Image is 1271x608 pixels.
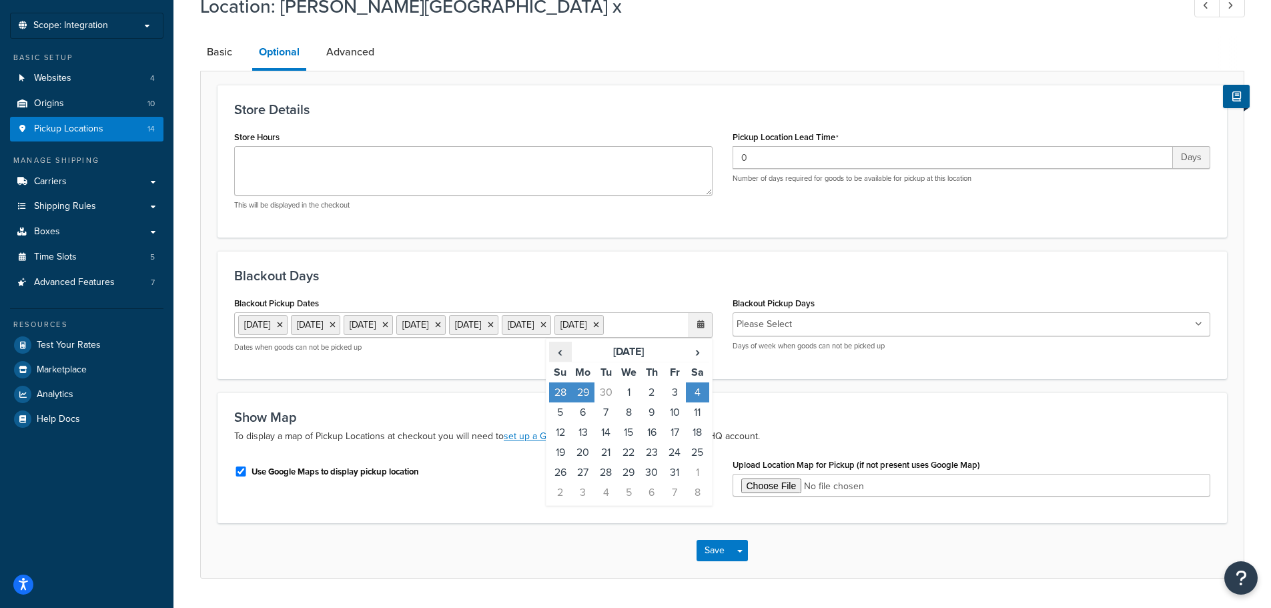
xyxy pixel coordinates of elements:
span: Carriers [34,176,67,188]
a: Carriers [10,170,163,194]
td: 22 [617,442,640,463]
td: 3 [572,483,594,503]
a: Advanced Features7 [10,270,163,295]
li: [DATE] [291,315,340,335]
p: To display a map of Pickup Locations at checkout you will need to within your ShipperHQ account. [234,428,1210,444]
li: [DATE] [344,315,393,335]
li: [DATE] [449,315,498,335]
span: 5 [150,252,155,263]
a: Help Docs [10,407,163,431]
td: 4 [686,382,709,402]
span: 14 [147,123,155,135]
span: Scope: Integration [33,20,108,31]
h3: Store Details [234,102,1210,117]
td: 1 [686,463,709,483]
td: 24 [663,442,686,463]
li: Pickup Locations [10,117,163,141]
a: Advanced [320,36,381,68]
button: Save [697,540,733,561]
span: Test Your Rates [37,340,101,351]
a: Pickup Locations14 [10,117,163,141]
span: Shipping Rules [34,201,96,212]
li: Origins [10,91,163,116]
td: 29 [572,382,594,402]
td: 8 [686,483,709,503]
td: 6 [572,402,594,422]
td: 15 [617,422,640,442]
td: 30 [641,463,663,483]
td: 31 [663,463,686,483]
li: Advanced Features [10,270,163,295]
td: 23 [641,442,663,463]
td: 30 [594,382,617,402]
td: 7 [663,483,686,503]
h3: Show Map [234,410,1210,424]
li: Analytics [10,382,163,406]
label: Use Google Maps to display pickup location [252,466,419,478]
a: Time Slots5 [10,245,163,270]
p: Dates when goods can not be picked up [234,342,713,352]
th: Fr [663,362,686,382]
td: 17 [663,422,686,442]
th: Sa [686,362,709,382]
button: Open Resource Center [1224,561,1258,595]
td: 25 [686,442,709,463]
a: Test Your Rates [10,333,163,357]
li: Please Select [737,315,792,334]
li: Boxes [10,220,163,244]
td: 8 [617,402,640,422]
td: 16 [641,422,663,442]
td: 6 [641,483,663,503]
a: set up a Google Maps API Key [504,429,628,443]
td: 27 [572,463,594,483]
li: [DATE] [502,315,551,335]
td: 10 [663,402,686,422]
td: 14 [594,422,617,442]
span: Pickup Locations [34,123,103,135]
span: Boxes [34,226,60,238]
label: Blackout Pickup Days [733,298,815,308]
h3: Blackout Days [234,268,1210,283]
span: ‹ [550,342,571,361]
span: › [687,342,708,361]
li: [DATE] [396,315,446,335]
label: Store Hours [234,132,280,142]
td: 4 [594,483,617,503]
td: 20 [572,442,594,463]
td: 28 [594,463,617,483]
td: 12 [549,422,572,442]
td: 2 [549,483,572,503]
div: Resources [10,319,163,330]
li: Time Slots [10,245,163,270]
span: Days [1173,146,1210,169]
a: Shipping Rules [10,194,163,219]
th: Mo [572,362,594,382]
a: Origins10 [10,91,163,116]
span: Time Slots [34,252,77,263]
span: Marketplace [37,364,87,376]
a: Marketplace [10,358,163,382]
td: 7 [594,402,617,422]
span: Websites [34,73,71,84]
td: 19 [549,442,572,463]
li: [DATE] [554,315,604,335]
td: 3 [663,382,686,402]
td: 1 [617,382,640,402]
p: Days of week when goods can not be picked up [733,341,1211,351]
li: Websites [10,66,163,91]
td: 29 [617,463,640,483]
span: 10 [147,98,155,109]
td: 11 [686,402,709,422]
div: Manage Shipping [10,155,163,166]
td: 13 [572,422,594,442]
label: Pickup Location Lead Time [733,132,839,143]
td: 5 [617,483,640,503]
td: 18 [686,422,709,442]
span: Advanced Features [34,277,115,288]
a: Websites4 [10,66,163,91]
span: Help Docs [37,414,80,425]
